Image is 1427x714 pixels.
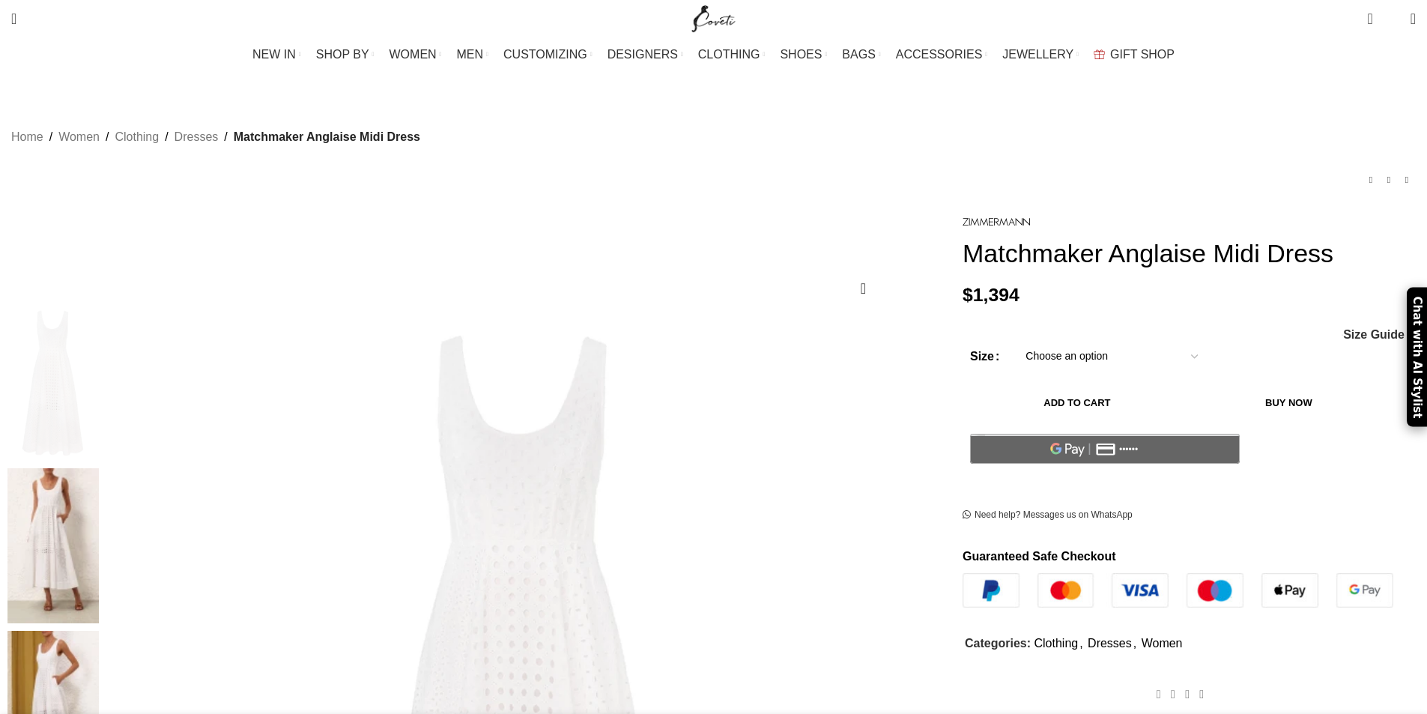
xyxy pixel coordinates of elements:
[1384,4,1399,34] div: My Wishlist
[963,238,1416,269] h1: Matchmaker Anglaise Midi Dress
[1120,444,1139,455] text: ••••••
[390,40,442,70] a: WOMEN
[842,47,875,61] span: BAGS
[1034,637,1078,650] a: Clothing
[7,468,99,624] img: Zimmermann dresses
[842,40,880,70] a: BAGS
[1079,634,1082,653] span: ,
[234,127,420,147] span: Matchmaker Anglaise Midi Dress
[1094,40,1175,70] a: GIFT SHOP
[963,550,1116,563] strong: Guaranteed Safe Checkout
[970,347,999,366] label: Size
[608,40,683,70] a: DESIGNERS
[1398,171,1416,189] a: Next product
[963,218,1030,226] img: Zimmermann
[11,127,420,147] nav: Breadcrumb
[965,637,1031,650] span: Categories:
[896,47,983,61] span: ACCESSORIES
[503,40,593,70] a: CUSTOMIZING
[1343,329,1405,341] span: Size Guide
[1110,47,1175,61] span: GIFT SHOP
[970,387,1184,419] button: Add to cart
[780,47,822,61] span: SHOES
[963,509,1133,521] a: Need help? Messages us on WhatsApp
[1151,683,1166,705] a: Facebook social link
[252,47,296,61] span: NEW IN
[1142,637,1183,650] a: Women
[1342,329,1405,341] a: Size Guide
[316,40,375,70] a: SHOP BY
[175,127,219,147] a: Dresses
[1387,15,1399,26] span: 0
[58,127,100,147] a: Women
[1369,7,1380,19] span: 0
[1002,40,1079,70] a: JEWELLERY
[896,40,988,70] a: ACCESSORIES
[780,40,827,70] a: SHOES
[316,47,369,61] span: SHOP BY
[688,11,739,24] a: Site logo
[698,40,766,70] a: CLOTHING
[7,305,99,461] img: Zimmermann dress
[1133,634,1136,653] span: ,
[963,573,1393,608] img: guaranteed-safe-checkout-bordered.j
[4,4,24,34] a: Search
[608,47,678,61] span: DESIGNERS
[457,40,488,70] a: MEN
[963,285,973,305] span: $
[1002,47,1073,61] span: JEWELLERY
[457,47,484,61] span: MEN
[1166,683,1180,705] a: X social link
[252,40,301,70] a: NEW IN
[4,40,1423,70] div: Main navigation
[503,47,587,61] span: CUSTOMIZING
[698,47,760,61] span: CLOTHING
[963,285,1019,305] bdi: 1,394
[115,127,159,147] a: Clothing
[11,127,43,147] a: Home
[1088,637,1132,650] a: Dresses
[1180,683,1194,705] a: Pinterest social link
[1192,387,1386,419] button: Buy now
[1360,4,1380,34] a: 0
[970,434,1240,464] button: Pay with GPay
[1094,49,1105,59] img: GiftBag
[390,47,437,61] span: WOMEN
[1195,683,1209,705] a: WhatsApp social link
[1362,171,1380,189] a: Previous product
